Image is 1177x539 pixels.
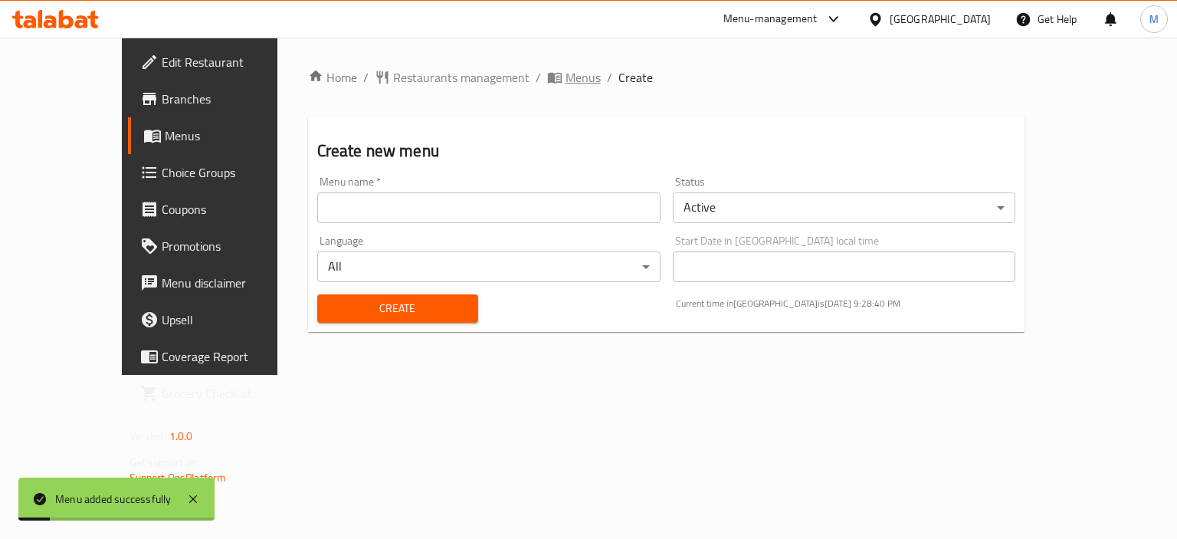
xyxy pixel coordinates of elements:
[317,251,661,282] div: All
[308,68,357,87] a: Home
[162,200,307,219] span: Coupons
[162,53,307,71] span: Edit Restaurant
[363,68,369,87] li: /
[547,68,601,87] a: Menus
[162,237,307,255] span: Promotions
[162,384,307,403] span: Grocery Checklist
[165,127,307,145] span: Menus
[162,311,307,329] span: Upsell
[169,426,193,446] span: 1.0.0
[128,44,319,81] a: Edit Restaurant
[890,11,991,28] div: [GEOGRAPHIC_DATA]
[128,191,319,228] a: Coupons
[329,299,466,318] span: Create
[130,426,167,446] span: Version:
[128,154,319,191] a: Choice Groups
[673,192,1016,223] div: Active
[128,81,319,117] a: Branches
[308,68,1025,87] nav: breadcrumb
[317,294,478,323] button: Create
[130,452,200,472] span: Get support on:
[55,491,172,508] div: Menu added successfully
[317,140,1016,163] h2: Create new menu
[317,192,661,223] input: Please enter Menu name
[375,68,529,87] a: Restaurants management
[128,338,319,375] a: Coverage Report
[1149,11,1159,28] span: M
[162,347,307,366] span: Coverage Report
[128,228,319,265] a: Promotions
[536,68,541,87] li: /
[393,68,529,87] span: Restaurants management
[676,297,1016,311] p: Current time in [GEOGRAPHIC_DATA] is [DATE] 9:28:40 PM
[607,68,612,87] li: /
[723,10,818,28] div: Menu-management
[618,68,653,87] span: Create
[128,265,319,301] a: Menu disclaimer
[128,117,319,154] a: Menus
[130,468,227,488] a: Support.OpsPlatform
[128,301,319,338] a: Upsell
[566,68,601,87] span: Menus
[128,375,319,412] a: Grocery Checklist
[162,90,307,108] span: Branches
[162,163,307,182] span: Choice Groups
[162,274,307,292] span: Menu disclaimer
